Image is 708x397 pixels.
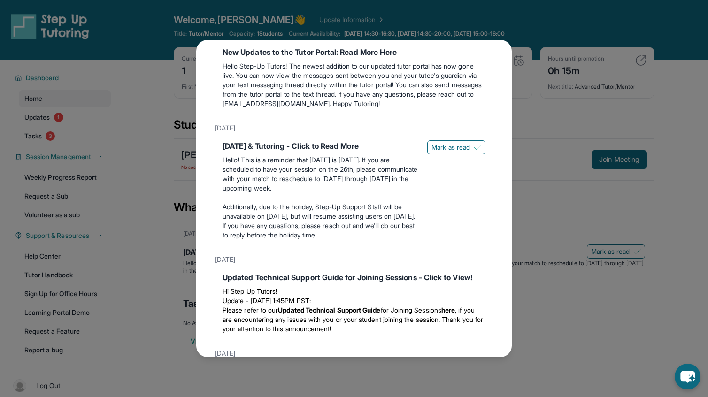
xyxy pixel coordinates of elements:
p: Hello Step-Up Tutors! The newest addition to our updated tutor portal has now gone live. You can ... [223,61,485,108]
a: here [441,306,455,314]
div: [DATE] & Tutoring - Click to Read More [223,140,420,152]
div: New Updates to the Tutor Portal: Read More Here [223,46,485,58]
span: Please refer to our [223,306,278,314]
div: [DATE] [215,120,493,137]
div: Updated Technical Support Guide for Joining Sessions - Click to View! [223,272,485,283]
span: for Joining Sessions [381,306,441,314]
div: [DATE] [215,345,493,362]
button: Mark as read [427,140,485,154]
span: Hi Step Up Tutors! [223,287,277,295]
span: Update - [DATE] 1:45PM PST: [223,297,311,305]
span: Mark as read [431,143,470,152]
div: [DATE] [215,251,493,268]
strong: Updated Technical Support Guide [278,306,380,314]
p: Additionally, due to the holiday, Step-Up Support Staff will be unavailable on [DATE], but will r... [223,202,420,240]
p: Hello! This is a reminder that [DATE] is [DATE]. If you are scheduled to have your session on the... [223,155,420,193]
span: , if you are encountering any issues with you or your student joining the session. Thank you for ... [223,306,483,333]
img: Mark as read [474,144,481,151]
button: chat-button [675,364,700,389]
